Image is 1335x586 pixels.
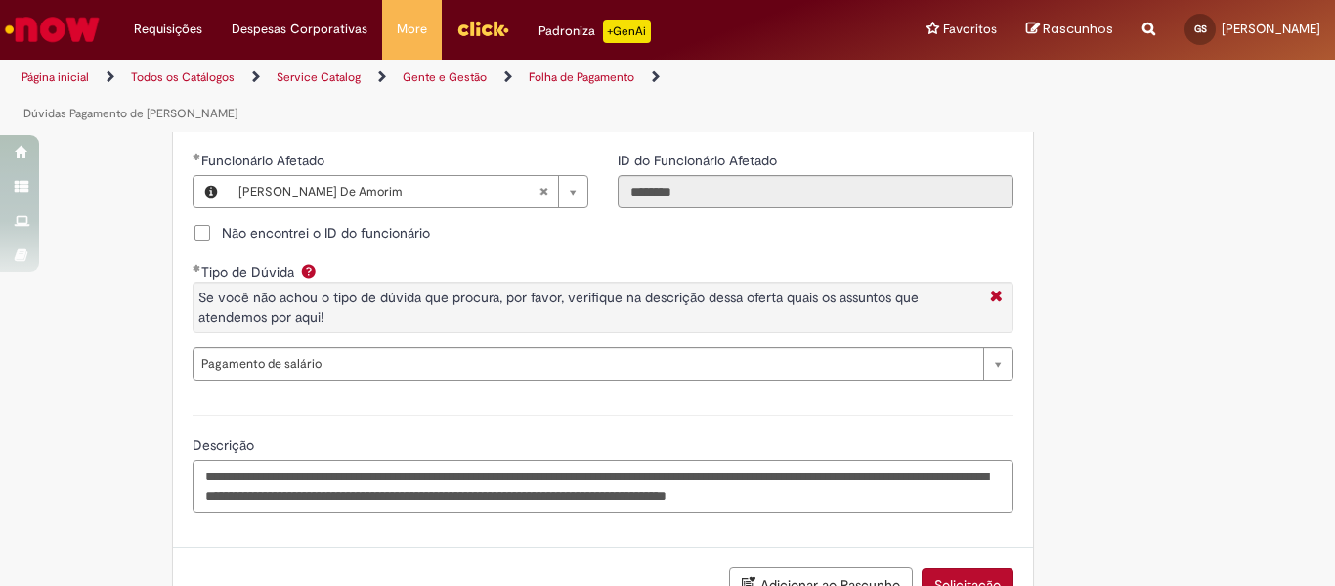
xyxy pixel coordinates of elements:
input: ID do Funcionário Afetado [618,175,1013,208]
img: ServiceNow [2,10,103,49]
a: Rascunhos [1026,21,1113,39]
span: Requisições [134,20,202,39]
a: Gente e Gestão [403,69,487,85]
abbr: Limpar campo Funcionário Afetado [529,176,558,207]
span: Rascunhos [1043,20,1113,38]
span: Tipo de Dúvida [201,263,298,281]
span: Pagamento de salário [201,348,973,380]
a: Folha de Pagamento [529,69,634,85]
div: Padroniza [538,20,651,43]
span: Não encontrei o ID do funcionário [222,223,430,243]
a: Todos os Catálogos [131,69,235,85]
span: Obrigatório Preenchido [193,264,201,272]
ul: Trilhas de página [15,60,876,132]
span: Favoritos [943,20,997,39]
i: Fechar More information Por question_tipo_de_duvida [985,288,1008,308]
textarea: Descrição [193,460,1013,513]
p: +GenAi [603,20,651,43]
span: Despesas Corporativas [232,20,367,39]
a: Service Catalog [277,69,361,85]
span: [PERSON_NAME] De Amorim [238,176,538,207]
span: Descrição [193,436,258,454]
span: Necessários - Funcionário Afetado [201,152,328,169]
span: Somente leitura - ID do Funcionário Afetado [618,152,781,169]
span: Ajuda para Tipo de Dúvida [297,263,321,279]
img: click_logo_yellow_360x200.png [456,14,509,43]
span: Obrigatório Preenchido [193,153,201,160]
span: Se você não achou o tipo de dúvida que procura, por favor, verifique na descrição dessa oferta qu... [198,289,919,326]
a: [PERSON_NAME] De AmorimLimpar campo Funcionário Afetado [229,176,587,207]
span: GS [1194,23,1207,35]
a: Dúvidas Pagamento de [PERSON_NAME] [23,106,237,121]
button: Funcionário Afetado, Visualizar este registro Luiz Andre Santana De Amorim [194,176,229,207]
a: Página inicial [22,69,89,85]
span: More [397,20,427,39]
span: [PERSON_NAME] [1222,21,1320,37]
